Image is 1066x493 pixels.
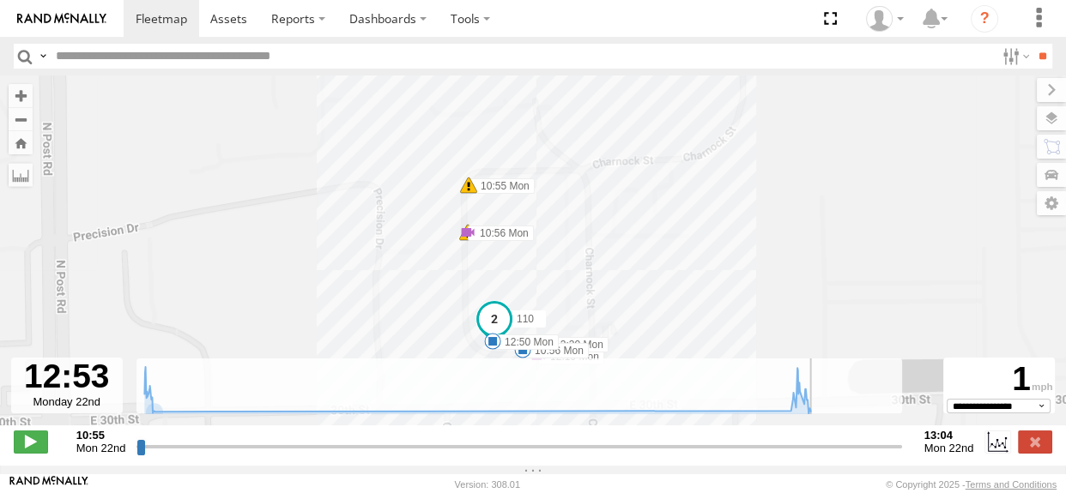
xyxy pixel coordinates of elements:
i: ? [971,5,998,33]
a: Terms and Conditions [966,479,1057,490]
label: Close [1018,430,1052,453]
label: 10:56 Mon [523,343,589,358]
div: Version: 308.01 [455,479,520,490]
label: 12:50 Mon [493,334,559,350]
label: Measure [9,163,33,187]
label: 12:30 Mon [542,337,609,352]
button: Zoom out [9,107,33,131]
label: Search Query [36,44,50,69]
span: Mon 22nd Sep 2025 [924,442,974,454]
label: 10:55 Mon [469,178,535,194]
span: 110 [517,313,534,325]
label: 10:56 Mon [468,225,534,241]
a: Visit our Website [9,476,88,493]
button: Zoom in [9,84,33,107]
label: Play/Stop [14,430,48,453]
span: Mon 22nd Sep 2025 [76,442,126,454]
strong: 10:55 [76,429,126,442]
strong: 13:04 [924,429,974,442]
div: 1 [946,360,1052,398]
button: Zoom Home [9,131,33,154]
div: © Copyright 2025 - [886,479,1057,490]
label: Search Filter Options [996,44,1033,69]
div: Brandon Hickerson [860,6,910,32]
label: Map Settings [1037,191,1066,215]
img: rand-logo.svg [17,13,106,25]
